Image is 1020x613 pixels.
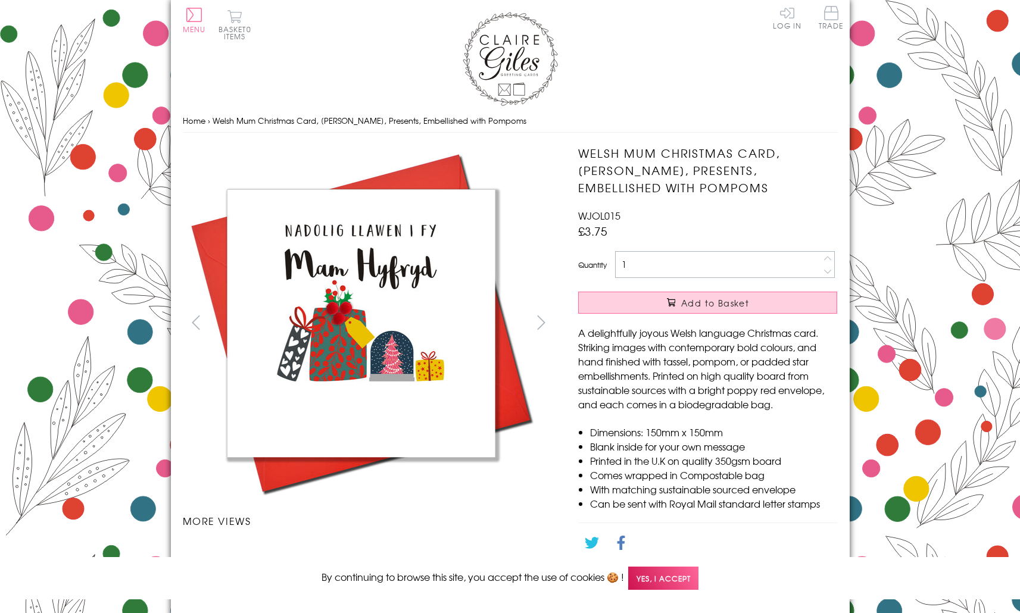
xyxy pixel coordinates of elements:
a: Home [183,115,205,126]
li: Carousel Page 3 [369,540,461,566]
button: Menu [183,8,206,33]
span: WJOL015 [578,208,620,223]
li: Printed in the U.K on quality 350gsm board [590,454,837,468]
ul: Carousel Pagination [183,540,555,592]
nav: breadcrumbs [183,109,838,133]
img: Welsh Mum Christmas Card, Nadolig Llawen Mam, Presents, Embellished with Pompoms [554,145,912,502]
span: Yes, I accept [628,567,698,590]
img: Claire Giles Greetings Cards [463,12,558,106]
h3: More views [183,514,555,528]
li: Carousel Page 1 (Current Slide) [183,540,276,566]
li: Can be sent with Royal Mail standard letter stamps [590,496,837,511]
span: 0 items [224,24,251,42]
img: Welsh Mum Christmas Card, Nadolig Llawen Mam, Presents, Embellished with Pompoms [182,145,539,502]
span: Menu [183,24,206,35]
li: With matching sustainable sourced envelope [590,482,837,496]
a: Trade [819,6,844,32]
label: Quantity [578,259,607,270]
img: Welsh Mum Christmas Card, Nadolig Llawen Mam, Presents, Embellished with Pompoms [415,554,416,555]
span: Trade [819,6,844,29]
li: Dimensions: 150mm x 150mm [590,425,837,439]
button: Add to Basket [578,292,837,314]
a: Log In [773,6,801,29]
button: prev [183,309,210,336]
li: Carousel Page 4 [461,540,554,566]
p: A delightfully joyous Welsh language Christmas card. Striking images with contemporary bold colou... [578,326,837,411]
button: Basket0 items [219,10,251,40]
span: Add to Basket [681,297,749,309]
span: › [208,115,210,126]
li: Carousel Page 2 [276,540,369,566]
span: Welsh Mum Christmas Card, [PERSON_NAME], Presents, Embellished with Pompoms [213,115,526,126]
li: Blank inside for your own message [590,439,837,454]
button: next [528,309,554,336]
h1: Welsh Mum Christmas Card, [PERSON_NAME], Presents, Embellished with Pompoms [578,145,837,196]
span: £3.75 [578,223,607,239]
li: Comes wrapped in Compostable bag [590,468,837,482]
